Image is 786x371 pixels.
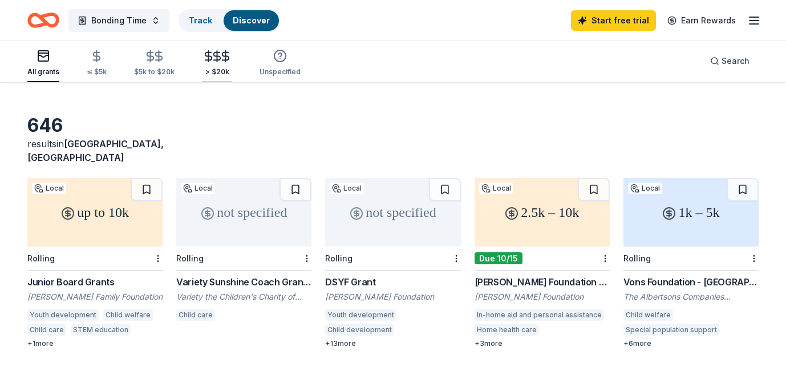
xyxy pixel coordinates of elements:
div: Unspecified [260,67,301,76]
div: Rolling [27,253,55,263]
div: + 1 more [27,339,163,348]
a: up to 10kLocalRollingJunior Board Grants[PERSON_NAME] Family FoundationYouth developmentChild wel... [27,178,163,348]
div: 2.5k – 10k [475,178,610,247]
div: ≤ $5k [87,67,107,76]
div: [PERSON_NAME] Foundation [475,291,610,303]
span: in [27,138,164,163]
div: Local [330,183,364,194]
div: + 6 more [623,339,759,348]
span: Search [722,54,749,68]
button: Bonding Time [68,9,169,32]
div: Local [628,183,662,194]
a: not specifiedLocalRollingDSYF Grant[PERSON_NAME] FoundationYouth developmentChild development+13more [325,178,460,348]
a: 2.5k – 10kLocalDue 10/15[PERSON_NAME] Foundation Grant[PERSON_NAME] FoundationIn-home aid and per... [475,178,610,348]
div: The Albertsons Companies Foundation [623,291,759,303]
div: Variety Sunshine Coach Grant Program [176,275,311,289]
div: [PERSON_NAME] Foundation Grant [475,275,610,289]
div: Child welfare [103,309,153,321]
div: DSYF Grant [325,275,460,289]
div: Vons Foundation - [GEOGRAPHIC_DATA][US_STATE] [623,275,759,289]
div: + 13 more [325,339,460,348]
div: Child development [325,324,394,336]
span: Bonding Time [91,14,147,27]
div: results [27,137,163,164]
a: Discover [233,15,270,25]
div: STEM education [71,324,131,336]
div: up to 10k [27,178,163,247]
div: Junior Board Grants [27,275,163,289]
button: ≤ $5k [87,45,107,82]
a: Earn Rewards [661,10,743,31]
div: [PERSON_NAME] Family Foundation [27,291,163,303]
button: Unspecified [260,45,301,82]
div: Child welfare [623,309,673,321]
div: Variety the Children's Charity of [GEOGRAPHIC_DATA][US_STATE] [176,291,311,303]
div: All grants [27,67,59,76]
div: Child care [176,309,215,321]
div: Local [32,183,66,194]
a: 1k – 5kLocalRollingVons Foundation - [GEOGRAPHIC_DATA][US_STATE]The Albertsons Companies Foundati... [623,178,759,348]
button: $5k to $20k [134,45,175,82]
div: Special population support [623,324,719,336]
button: > $20k [202,45,232,82]
div: not specified [325,178,460,247]
div: STEM education [544,324,603,336]
button: All grants [27,45,59,82]
div: Rolling [325,253,353,263]
div: Local [181,183,215,194]
div: 646 [27,114,163,137]
a: not specifiedLocalRollingVariety Sunshine Coach Grant ProgramVariety the Children's Charity of [G... [176,178,311,324]
div: > $20k [202,67,232,76]
div: Rolling [176,253,204,263]
span: [GEOGRAPHIC_DATA], [GEOGRAPHIC_DATA] [27,138,164,163]
div: Local [479,183,513,194]
a: Start free trial [571,10,656,31]
a: Track [189,15,212,25]
div: In-home aid and personal assistance [475,309,604,321]
div: Rolling [623,253,651,263]
button: Search [701,50,759,72]
div: Youth development [325,309,396,321]
div: + 3 more [475,339,610,348]
div: not specified [176,178,311,247]
div: 1k – 5k [623,178,759,247]
button: TrackDiscover [179,9,280,32]
div: Child care [27,324,66,336]
div: $5k to $20k [134,67,175,76]
div: [PERSON_NAME] Foundation [325,291,460,303]
a: Home [27,7,59,34]
div: Due 10/15 [475,252,522,264]
div: Home health care [475,324,539,336]
div: Youth development [27,309,99,321]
